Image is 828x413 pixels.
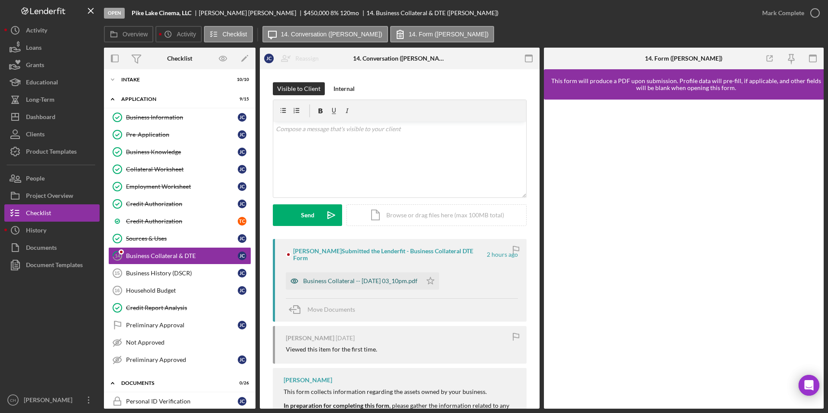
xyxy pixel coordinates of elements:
[121,77,227,82] div: Intake
[108,178,251,195] a: Employment WorksheetJC
[108,334,251,351] a: Not Approved
[132,10,191,16] b: Pike Lake Cinema, LLC
[303,277,417,284] div: Business Collateral -- [DATE] 03_10pm.pdf
[108,299,251,316] a: Credit Report Analysis
[238,397,246,406] div: J C
[284,402,389,409] strong: In preparation for completing this form
[108,230,251,247] a: Sources & UsesJC
[336,335,355,342] time: 2025-09-29 20:26
[126,322,238,329] div: Preliminary Approval
[204,26,253,42] button: Checklist
[238,130,246,139] div: J C
[238,217,246,226] div: T C
[238,321,246,329] div: J C
[126,235,238,242] div: Sources & Uses
[390,26,494,42] button: 14. Form ([PERSON_NAME])
[286,346,377,353] div: Viewed this item for the first time.
[126,304,251,311] div: Credit Report Analysis
[329,82,359,95] button: Internal
[126,398,238,405] div: Personal ID Verification
[238,234,246,243] div: J C
[126,166,238,173] div: Collateral Worksheet
[233,77,249,82] div: 10 / 10
[286,335,334,342] div: [PERSON_NAME]
[799,375,819,396] div: Open Intercom Messenger
[330,10,339,16] div: 8 %
[126,200,238,207] div: Credit Authorization
[155,26,201,42] button: Activity
[126,183,238,190] div: Employment Worksheet
[260,50,327,67] button: JCReassign
[238,355,246,364] div: J C
[273,204,342,226] button: Send
[307,306,355,313] span: Move Documents
[108,195,251,213] a: Credit AuthorizationJC
[121,381,227,386] div: Documents
[281,31,382,38] label: 14. Conversation ([PERSON_NAME])
[238,269,246,277] div: J C
[264,54,274,63] div: J C
[4,391,100,409] button: CH[PERSON_NAME]
[104,26,153,42] button: Overview
[199,10,304,16] div: [PERSON_NAME] [PERSON_NAME]
[108,161,251,178] a: Collateral WorksheetJC
[108,247,251,265] a: 14Business Collateral & DTEJC
[409,31,488,38] label: 14. Form ([PERSON_NAME])
[108,109,251,126] a: Business InformationJC
[238,182,246,191] div: J C
[126,114,238,121] div: Business Information
[121,97,227,102] div: Application
[645,55,722,62] div: 14. Form ([PERSON_NAME])
[126,252,238,259] div: Business Collateral & DTE
[108,393,251,410] a: Personal ID VerificationJC
[223,31,247,38] label: Checklist
[126,218,238,225] div: Credit Authorization
[762,4,804,22] div: Mark Complete
[126,356,238,363] div: Preliminary Approved
[238,148,246,156] div: J C
[340,10,359,16] div: 120 mo
[293,248,485,261] div: [PERSON_NAME] Submitted the Lenderfit - Business Collateral DTE Form
[115,253,120,258] tspan: 14
[108,351,251,368] a: Preliminary ApprovedJC
[123,31,148,38] label: Overview
[114,288,120,293] tspan: 16
[108,126,251,143] a: Pre-ApplicationJC
[238,252,246,260] div: J C
[277,82,320,95] div: Visible to Client
[126,131,238,138] div: Pre-Application
[108,282,251,299] a: 16Household BudgetJC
